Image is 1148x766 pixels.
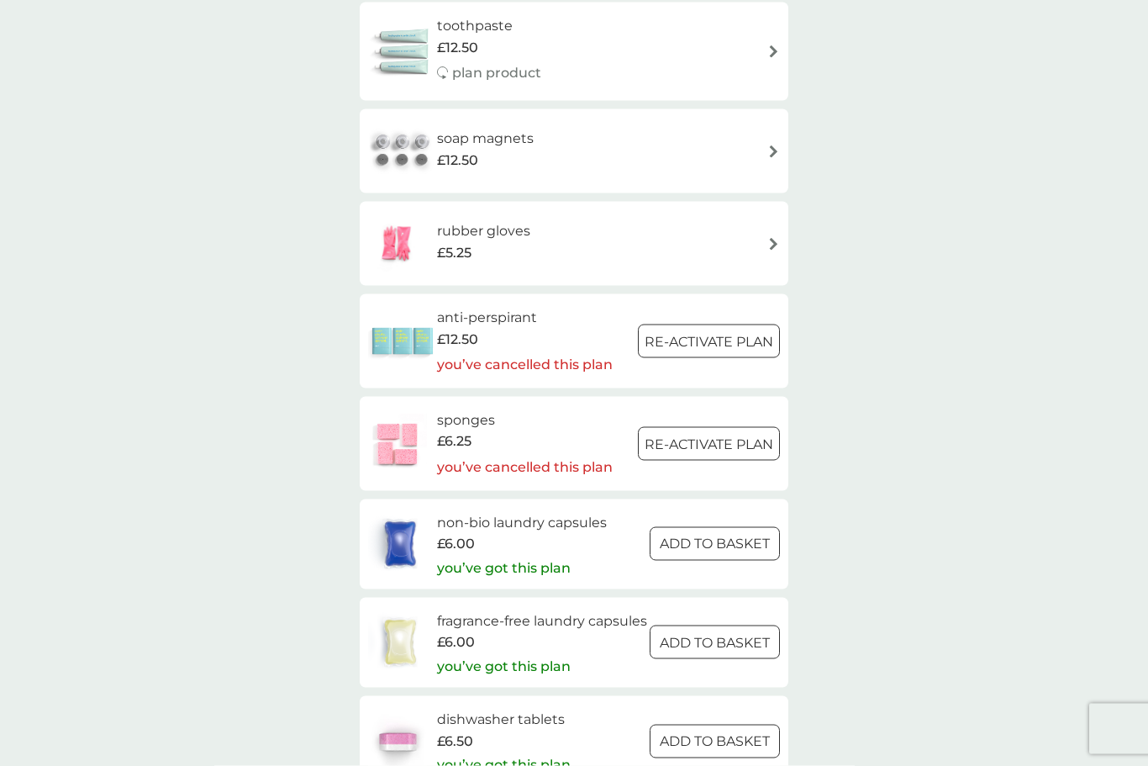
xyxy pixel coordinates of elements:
[368,415,427,473] img: sponges
[368,613,432,672] img: fragrance-free laundry capsules
[437,354,613,376] p: you’ve cancelled this plan
[767,238,780,251] img: arrow right
[638,427,780,461] button: Re-activate Plan
[650,626,780,659] button: ADD TO BASKET
[437,242,471,264] span: £5.25
[660,632,770,654] p: ADD TO BASKET
[645,331,773,353] p: Re-activate Plan
[437,512,607,534] h6: non-bio laundry capsules
[368,122,437,181] img: soap magnets
[645,434,773,456] p: Re-activate Plan
[437,409,613,431] h6: sponges
[660,731,770,753] p: ADD TO BASKET
[437,150,478,172] span: £12.50
[368,23,437,82] img: toothpaste
[368,312,437,371] img: anti-perspirant
[437,431,471,452] span: £6.25
[452,62,541,84] p: plan product
[437,631,475,653] span: £6.00
[437,656,571,678] p: you’ve got this plan
[767,145,780,158] img: arrow right
[660,533,770,555] p: ADD TO BASKET
[437,15,541,37] h6: toothpaste
[437,709,571,731] h6: dishwasher tablets
[437,731,473,753] span: £6.50
[368,214,427,273] img: rubber gloves
[437,37,478,59] span: £12.50
[437,128,534,150] h6: soap magnets
[437,457,613,478] p: you’ve cancelled this plan
[437,220,530,242] h6: rubber gloves
[437,610,647,632] h6: fragrance-free laundry capsules
[638,325,780,358] button: Re-activate Plan
[767,45,780,58] img: arrow right
[437,307,613,329] h6: anti-perspirant
[437,557,571,579] p: you’ve got this plan
[368,515,432,573] img: non-bio laundry capsules
[437,329,478,351] span: £12.50
[650,527,780,561] button: ADD TO BASKET
[650,725,780,758] button: ADD TO BASKET
[437,533,475,555] span: £6.00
